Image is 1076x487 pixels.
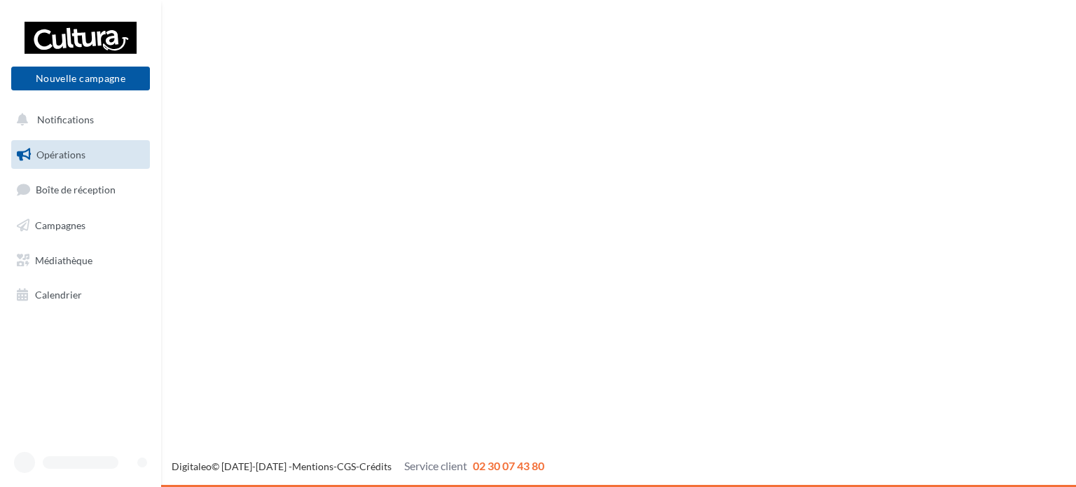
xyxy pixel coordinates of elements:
a: CGS [337,460,356,472]
span: Boîte de réception [36,184,116,196]
a: Digitaleo [172,460,212,472]
a: Calendrier [8,280,153,310]
a: Opérations [8,140,153,170]
a: Boîte de réception [8,174,153,205]
span: Campagnes [35,219,85,231]
span: Service client [404,459,467,472]
button: Notifications [8,105,147,135]
span: Notifications [37,114,94,125]
span: © [DATE]-[DATE] - - - [172,460,544,472]
a: Médiathèque [8,246,153,275]
a: Mentions [292,460,333,472]
span: Calendrier [35,289,82,301]
span: 02 30 07 43 80 [473,459,544,472]
a: Crédits [359,460,392,472]
a: Campagnes [8,211,153,240]
button: Nouvelle campagne [11,67,150,90]
span: Opérations [36,149,85,160]
span: Médiathèque [35,254,92,266]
